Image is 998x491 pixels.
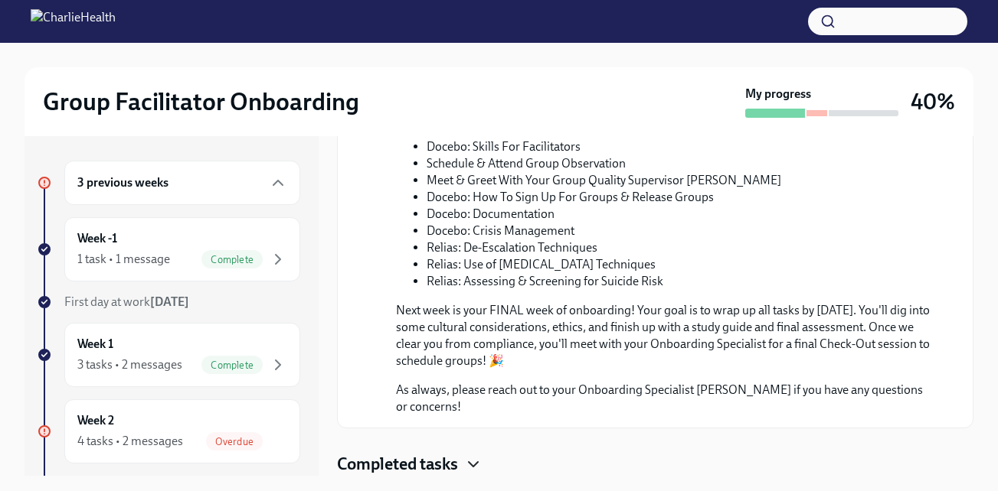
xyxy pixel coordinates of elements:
[201,359,263,371] span: Complete
[427,155,936,172] li: Schedule & Attend Group Observation
[337,453,458,476] h4: Completed tasks
[396,382,936,415] p: As always, please reach out to your Onboarding Specialist [PERSON_NAME] if you have any questions...
[911,88,955,115] h3: 40%
[396,302,936,369] p: Next week is your FINAL week of onboarding! Your goal is to wrap up all tasks by [DATE]. You'll d...
[427,239,936,256] li: Relias: De-Escalation Techniques
[201,254,263,265] span: Complete
[31,9,116,34] img: CharlieHealth
[427,223,936,239] li: Docebo: Crisis Management
[77,356,182,373] div: 3 tasks • 2 messages
[150,294,189,309] strong: [DATE]
[427,189,936,206] li: Docebo: How To Sign Up For Groups & Release Groups
[77,230,117,247] h6: Week -1
[64,161,300,205] div: 3 previous weeks
[64,294,189,309] span: First day at work
[77,433,183,450] div: 4 tasks • 2 messages
[427,206,936,223] li: Docebo: Documentation
[206,436,263,447] span: Overdue
[337,453,973,476] div: Completed tasks
[427,256,936,273] li: Relias: Use of [MEDICAL_DATA] Techniques
[77,412,114,429] h6: Week 2
[37,294,300,311] a: First day at work[DATE]
[745,86,811,102] strong: My progress
[427,172,936,189] li: Meet & Greet With Your Group Quality Supervisor [PERSON_NAME]
[427,273,936,290] li: Relias: Assessing & Screening for Suicide Risk
[77,251,170,268] div: 1 task • 1 message
[77,174,169,191] h6: 3 previous weeks
[43,86,359,117] h2: Group Facilitator Onboarding
[37,217,300,281] a: Week -11 task • 1 messageComplete
[37,399,300,463] a: Week 24 tasks • 2 messagesOverdue
[77,336,113,353] h6: Week 1
[427,138,936,155] li: Docebo: Skills For Facilitators
[37,323,300,387] a: Week 13 tasks • 2 messagesComplete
